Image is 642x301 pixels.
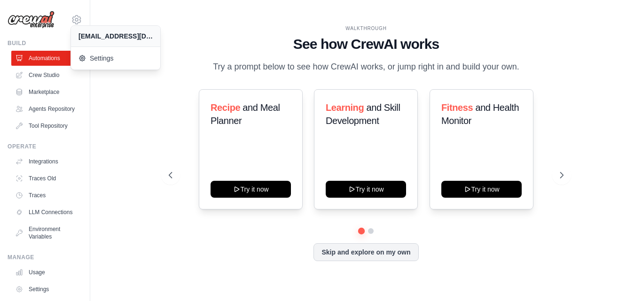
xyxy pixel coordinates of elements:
a: Crew Studio [11,68,82,83]
a: LLM Connections [11,205,82,220]
button: Try it now [441,181,522,198]
a: Integrations [11,154,82,169]
span: and Skill Development [326,102,400,126]
span: Recipe [211,102,240,113]
div: [EMAIL_ADDRESS][DOMAIN_NAME] [78,31,153,41]
a: Environment Variables [11,222,82,244]
a: Traces Old [11,171,82,186]
button: Skip and explore on my own [313,243,418,261]
a: Settings [11,282,82,297]
p: Try a prompt below to see how CrewAI works, or jump right in and build your own. [208,60,524,74]
span: and Health Monitor [441,102,519,126]
button: Try it now [211,181,291,198]
a: Settings [71,49,160,68]
span: Settings [78,54,153,63]
a: Agents Repository [11,101,82,116]
span: and Meal Planner [211,102,280,126]
h1: See how CrewAI works [169,36,564,53]
button: Try it now [326,181,406,198]
div: WALKTHROUGH [169,25,564,32]
a: Traces [11,188,82,203]
div: Operate [8,143,82,150]
a: Tool Repository [11,118,82,133]
a: Marketplace [11,85,82,100]
img: Logo [8,11,55,29]
a: Usage [11,265,82,280]
div: Build [8,39,82,47]
span: Fitness [441,102,473,113]
span: Learning [326,102,364,113]
div: Manage [8,254,82,261]
a: Automations [11,51,82,66]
